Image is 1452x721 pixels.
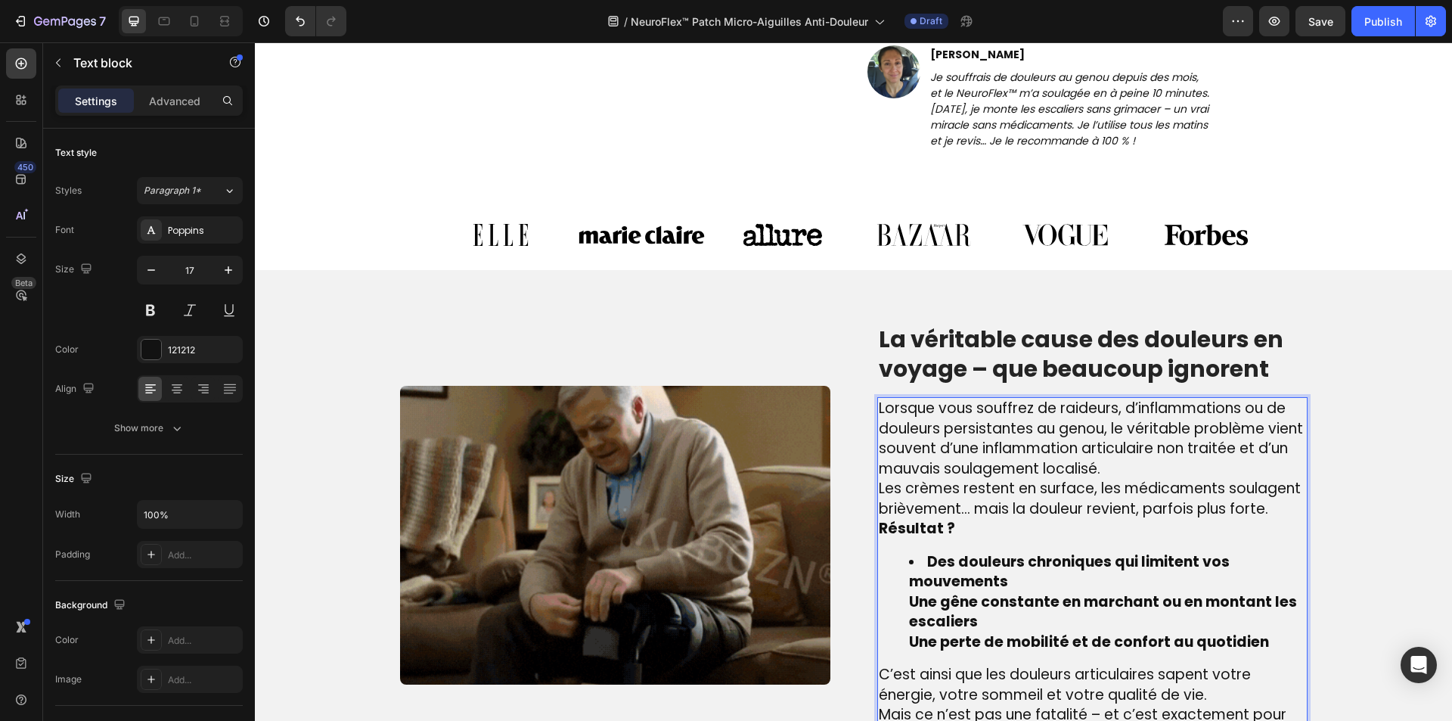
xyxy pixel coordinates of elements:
[11,277,36,289] div: Beta
[624,662,1032,703] span: Mais ce n’est pas une fatalité – et c’est exactement pour ça que nous avons conçu .
[6,6,113,36] button: 7
[138,501,242,528] input: Auto
[747,169,873,216] img: gempages_540190890933617569-5063f220-d307-44a8-9a89-09895af8bd98.svg
[14,161,36,173] div: 450
[1308,15,1333,28] span: Save
[606,169,732,216] img: gempages_432750572815254551-2cbeeed6-194d-4cc9-b8f0-0be8b4f7b274.svg
[1295,6,1345,36] button: Save
[55,184,82,197] div: Styles
[55,469,95,489] div: Size
[55,673,82,686] div: Image
[622,281,1053,343] h2: La véritable cause des douleurs en voyage – que beaucoup ignorent
[631,14,868,30] span: NeuroFlex™ Patch Micro-Aiguilles Anti-Douleur
[624,622,996,663] span: C’est ainsi que les douleurs articulaires sapent votre énergie, votre sommeil et votre qualité de...
[1364,14,1402,30] div: Publish
[55,548,90,561] div: Padding
[1351,6,1415,36] button: Publish
[654,589,1014,610] strong: Une perte de mobilité et de confort au quotidien
[55,223,74,237] div: Font
[622,355,1053,704] div: Rich Text Editor. Editing area: main
[168,673,239,687] div: Add...
[624,356,1048,437] span: Lorsque vous souffrez de raideurs, d’inflammations ou de douleurs persistantes au genou, le vérit...
[55,508,80,521] div: Width
[465,169,591,216] img: gempages_540190890933617569-48a393bd-2c88-4fe2-a863-1cdda9c29eda.svg
[145,343,576,642] img: Jointpatch.gif
[285,6,346,36] div: Undo/Redo
[75,93,117,109] p: Settings
[255,42,1452,721] iframe: Design area
[654,509,975,550] strong: Des douleurs chroniques qui limitent vos mouvements
[168,549,239,562] div: Add...
[55,343,79,356] div: Color
[55,379,98,399] div: Align
[55,633,79,647] div: Color
[73,54,202,72] p: Text block
[624,476,700,496] strong: Résultat ?
[920,14,942,28] span: Draft
[889,169,1015,216] img: gempages_540190890933617569-666020d7-0c21-4a01-9ae6-a72b9bd9ba59.svg
[168,343,239,357] div: 121212
[137,177,243,204] button: Paragraph 1*
[55,595,129,616] div: Background
[99,12,106,30] p: 7
[55,415,243,442] button: Show more
[55,146,97,160] div: Text style
[624,436,1046,477] span: Les crèmes restent en surface, les médicaments soulagent brièvement… mais la douleur revient, par...
[168,224,239,238] div: Poppins
[144,184,201,197] span: Paragraph 1*
[55,259,95,280] div: Size
[654,549,1042,590] strong: Une gêne constante en marchant ou en montant les escaliers
[114,421,185,436] div: Show more
[624,14,628,30] span: /
[1401,647,1437,683] div: Open Intercom Messenger
[168,634,239,648] div: Add...
[324,169,450,216] img: gempages_540190890933617569-1a2a805c-d55c-4307-8336-33510e95c3b1.svg
[149,93,200,109] p: Advanced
